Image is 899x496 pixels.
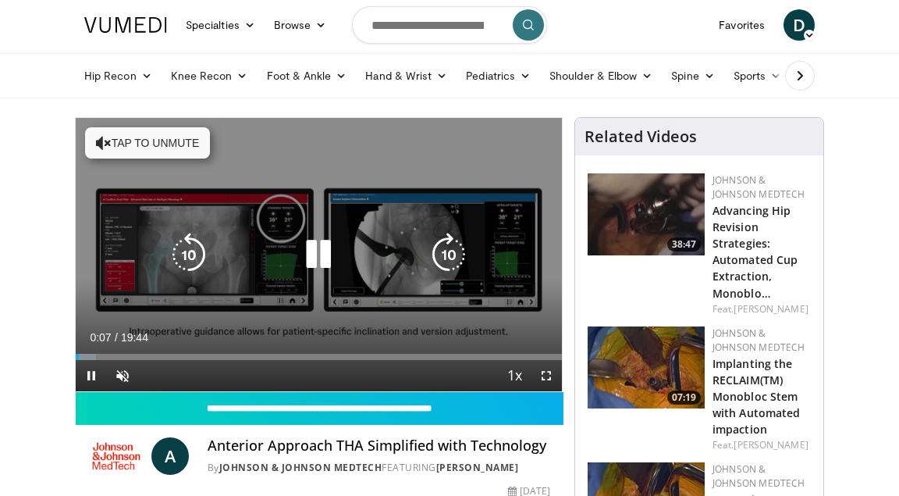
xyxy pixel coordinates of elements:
span: 0:07 [90,331,111,344]
span: 07:19 [667,391,701,405]
h4: Anterior Approach THA Simplified with Technology [208,437,550,455]
img: 9f1a5b5d-2ba5-4c40-8e0c-30b4b8951080.150x105_q85_crop-smart_upscale.jpg [588,173,705,255]
a: Advancing Hip Revision Strategies: Automated Cup Extraction, Monoblo… [712,203,798,301]
h4: Related Videos [585,127,697,146]
a: Hand & Wrist [356,60,457,91]
a: 38:47 [588,173,705,255]
div: Progress Bar [76,354,562,360]
a: Specialties [176,9,265,41]
a: [PERSON_NAME] [436,461,519,474]
a: Johnson & Johnson MedTech [219,461,382,474]
a: 07:19 [588,327,705,409]
img: Johnson & Johnson MedTech [87,437,145,475]
a: [PERSON_NAME] [734,302,808,316]
a: D [784,9,815,41]
a: Spine [662,60,723,91]
a: A [151,437,189,475]
a: Johnson & Johnson MedTech [712,173,805,201]
div: Feat. [712,302,811,316]
img: VuMedi Logo [84,17,167,33]
a: Favorites [709,9,774,41]
button: Fullscreen [531,360,562,391]
a: Knee Recon [162,60,258,91]
button: Tap to unmute [85,127,210,159]
div: Feat. [712,438,811,452]
input: Search topics, interventions [352,6,547,44]
img: ffc33e66-92ed-4f11-95c4-0a160745ec3c.150x105_q85_crop-smart_upscale.jpg [588,327,705,409]
a: [PERSON_NAME] [734,438,808,451]
a: Sports [724,60,791,91]
button: Playback Rate [499,360,531,391]
span: 38:47 [667,237,701,252]
a: Implanting the RECLAIM(TM) Monobloc Stem with Automated impaction [712,356,800,437]
a: Foot & Ankle [258,60,357,91]
div: By FEATURING [208,461,550,475]
video-js: Video Player [76,118,562,391]
a: Johnson & Johnson MedTech [712,462,805,490]
a: Pediatrics [457,60,540,91]
a: Browse [265,9,336,41]
a: Johnson & Johnson MedTech [712,327,805,354]
a: Hip Recon [75,60,162,91]
button: Pause [76,360,107,391]
a: Shoulder & Elbow [540,60,662,91]
span: 19:44 [121,331,148,344]
button: Unmute [107,360,138,391]
span: / [115,331,118,344]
